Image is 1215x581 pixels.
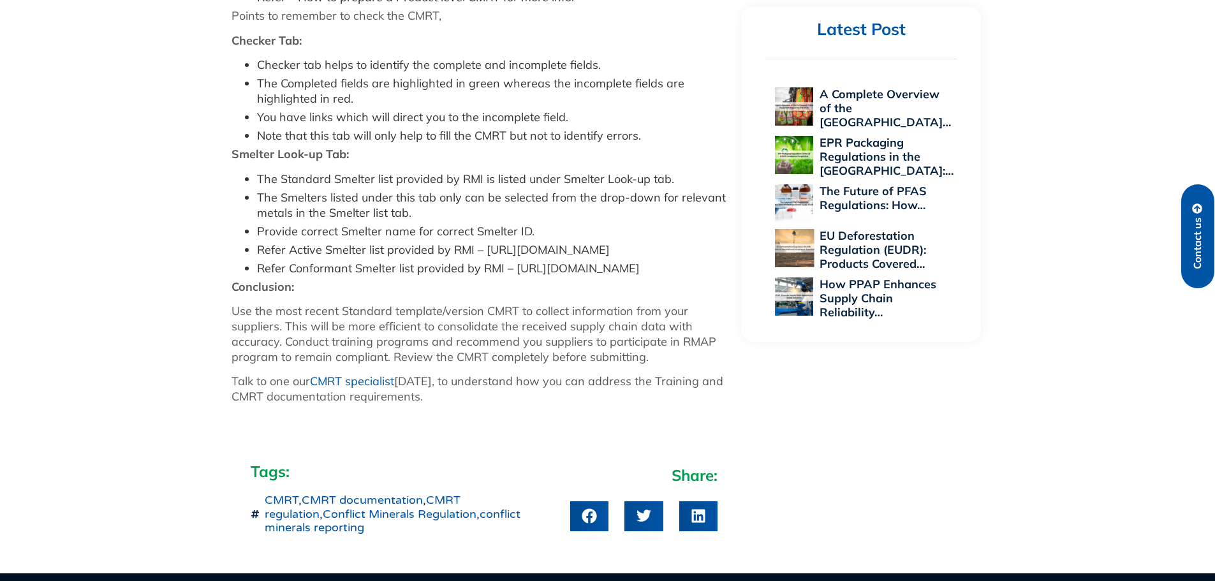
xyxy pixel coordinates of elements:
[257,172,729,187] li: The Standard Smelter list provided by RMI is listed under Smelter Look-up tab.
[820,184,927,212] a: The Future of PFAS Regulations: How…
[820,135,954,178] a: EPR Packaging Regulations in the [GEOGRAPHIC_DATA]:…
[775,184,813,223] img: The Future of PFAS Regulations: How 2025 Will Reshape Global Supply Chains
[232,147,349,161] strong: Smelter Look-up Tab:
[820,228,926,271] a: EU Deforestation Regulation (EUDR): Products Covered…
[232,279,294,294] strong: Conclusion:
[570,466,718,485] h2: Share:
[679,501,718,531] div: Share on linkedin
[257,128,729,143] li: Note that this tab will only help to fill the CMRT but not to identify errors.
[820,277,936,320] a: How PPAP Enhances Supply Chain Reliability…
[570,501,608,531] div: Share on facebook
[257,190,729,221] li: The Smelters listed under this tab only can be selected from the drop-down for relevant metals in...
[624,501,663,531] div: Share on twitter
[820,87,951,129] a: A Complete Overview of the [GEOGRAPHIC_DATA]…
[1192,217,1204,269] span: Contact us
[323,507,476,521] a: Conflict Minerals Regulation
[232,8,729,24] p: Points to remember to check the CMRT,
[232,33,302,48] strong: Checker Tab:
[775,277,813,316] img: How PPAP Enhances Supply Chain Reliability Across Global Industries
[257,110,729,125] li: You have links which will direct you to the incomplete field.
[257,76,729,107] li: The Completed fields are highlighted in green whereas the incomplete fields are highlighted in red.
[765,19,957,40] h2: Latest Post
[265,493,460,521] a: CMRT regulation
[774,228,814,268] img: EU Deforestation Regulation (EUDR): Products Covered and Compliance Essentials
[265,507,520,535] a: conflict minerals reporting
[265,493,298,507] a: CMRT
[257,242,729,258] li: Refer Active Smelter list provided by RMI – [URL][DOMAIN_NAME]
[775,87,813,126] img: A Complete Overview of the EU Personal Protective Equipment Regulation 2016/425
[257,57,729,73] li: Checker tab helps to identify the complete and incomplete fields.
[310,374,394,388] a: CMRT specialist
[1181,184,1214,288] a: Contact us
[257,261,729,276] li: Refer Conformant Smelter list provided by RMI – [URL][DOMAIN_NAME]
[302,493,423,507] a: CMRT documentation
[257,224,729,239] li: Provide correct Smelter name for correct Smelter ID.
[232,304,729,365] p: Use the most recent Standard template/version CMRT to collect information from your suppliers. Th...
[251,462,558,481] h2: Tags:
[261,494,557,535] span: , , , ,
[232,374,729,404] p: Talk to one our [DATE], to understand how you can address the Training and CMRT documentation req...
[775,136,813,174] img: EPR Packaging Regulations in the US: A 2025 Compliance Perspective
